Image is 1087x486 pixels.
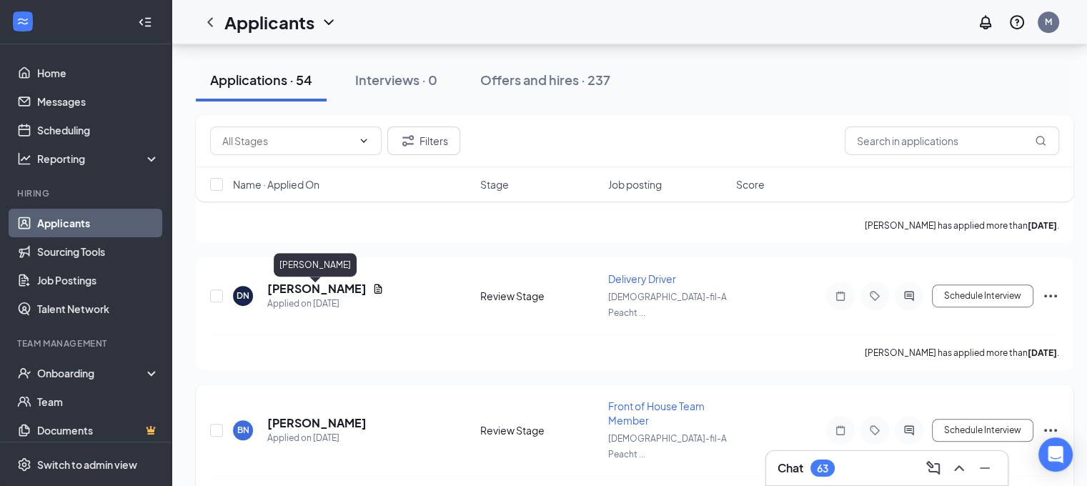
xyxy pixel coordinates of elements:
div: Switch to admin view [37,457,137,472]
svg: WorkstreamLogo [16,14,30,29]
svg: Settings [17,457,31,472]
div: [PERSON_NAME] [274,253,357,277]
button: Schedule Interview [932,284,1033,307]
a: Sourcing Tools [37,237,159,266]
svg: Document [372,283,384,294]
div: Reporting [37,152,160,166]
h3: Chat [778,460,803,476]
b: [DATE] [1028,347,1057,358]
svg: ChevronDown [320,14,337,31]
a: Messages [37,87,159,116]
svg: Collapse [138,15,152,29]
svg: Tag [866,290,883,302]
a: Home [37,59,159,87]
svg: Ellipses [1042,422,1059,439]
span: Front of House Team Member [608,400,705,427]
div: 63 [817,462,828,475]
svg: ChevronUp [950,460,968,477]
button: Schedule Interview [932,419,1033,442]
div: Offers and hires · 237 [480,71,610,89]
svg: ComposeMessage [925,460,942,477]
div: Interviews · 0 [355,71,437,89]
div: M [1045,16,1052,28]
svg: Filter [399,132,417,149]
svg: ChevronDown [358,135,369,147]
div: Hiring [17,187,157,199]
svg: Tag [866,425,883,436]
span: Score [736,177,765,192]
svg: Minimize [976,460,993,477]
a: Scheduling [37,116,159,144]
button: Minimize [973,457,996,480]
span: [DEMOGRAPHIC_DATA]-fil-A Peacht ... [608,292,727,318]
span: Job posting [608,177,662,192]
a: DocumentsCrown [37,416,159,445]
svg: UserCheck [17,366,31,380]
span: Name · Applied On [233,177,319,192]
svg: QuestionInfo [1008,14,1026,31]
a: Talent Network [37,294,159,323]
p: [PERSON_NAME] has applied more than . [865,347,1059,359]
a: Job Postings [37,266,159,294]
span: Stage [480,177,509,192]
div: DN [237,289,249,302]
button: Filter Filters [387,127,460,155]
svg: MagnifyingGlass [1035,135,1046,147]
div: Open Intercom Messenger [1038,437,1073,472]
input: Search in applications [845,127,1059,155]
input: All Stages [222,133,352,149]
svg: Ellipses [1042,287,1059,304]
span: Delivery Driver [608,272,676,285]
svg: ChevronLeft [202,14,219,31]
a: Applicants [37,209,159,237]
h5: [PERSON_NAME] [267,415,367,431]
div: Review Stage [480,289,600,303]
svg: Note [832,425,849,436]
button: ComposeMessage [922,457,945,480]
svg: Notifications [977,14,994,31]
span: [DEMOGRAPHIC_DATA]-fil-A Peacht ... [608,433,727,460]
b: [DATE] [1028,220,1057,231]
div: Review Stage [480,423,600,437]
svg: ActiveChat [900,425,918,436]
div: BN [237,424,249,436]
div: Onboarding [37,366,147,380]
svg: Note [832,290,849,302]
h1: Applicants [224,10,314,34]
a: Team [37,387,159,416]
div: Team Management [17,337,157,349]
svg: Analysis [17,152,31,166]
p: [PERSON_NAME] has applied more than . [865,219,1059,232]
div: Applied on [DATE] [267,297,384,311]
div: Applied on [DATE] [267,431,367,445]
div: Applications · 54 [210,71,312,89]
button: ChevronUp [948,457,971,480]
h5: [PERSON_NAME] [267,281,367,297]
svg: ActiveChat [900,290,918,302]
